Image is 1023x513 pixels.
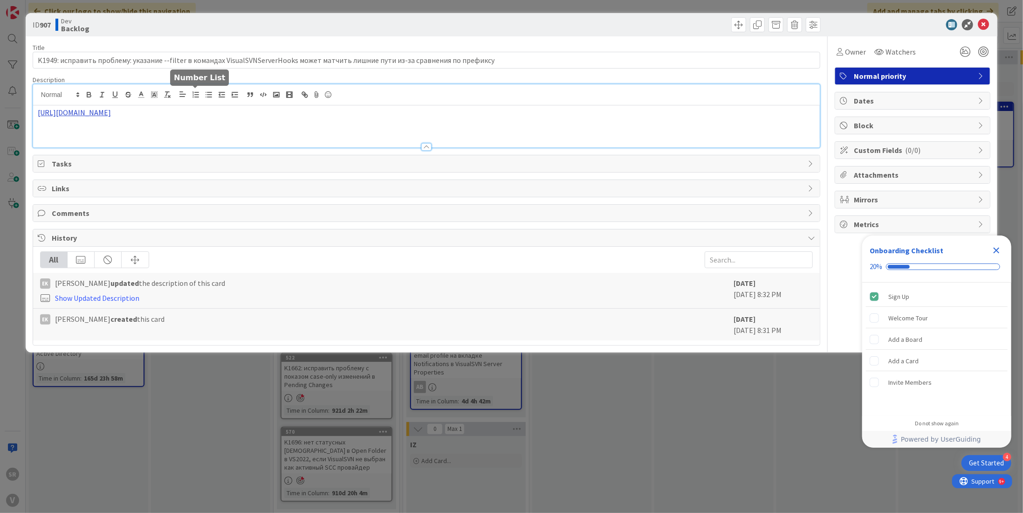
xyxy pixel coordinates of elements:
[41,252,68,268] div: All
[989,243,1004,258] div: Close Checklist
[20,1,42,13] span: Support
[905,146,920,155] span: ( 0/0 )
[1003,453,1011,461] div: 4
[33,76,65,84] span: Description
[734,277,813,304] div: [DATE] 8:32 PM
[52,208,803,219] span: Comments
[854,219,973,230] span: Metrics
[33,52,820,69] input: type card name here...
[915,420,959,427] div: Do not show again
[888,312,928,324] div: Welcome Tour
[862,431,1011,448] div: Footer
[52,158,803,169] span: Tasks
[40,314,50,325] div: EK
[705,251,813,268] input: Search...
[870,263,1004,271] div: Checklist progress: 20%
[61,17,89,25] span: Dev
[854,145,973,156] span: Custom Fields
[866,372,1008,393] div: Invite Members is incomplete.
[867,431,1007,448] a: Powered by UserGuiding
[886,46,916,57] span: Watchers
[854,70,973,82] span: Normal priority
[854,194,973,205] span: Mirrors
[40,278,50,289] div: EK
[870,263,882,271] div: 20%
[866,351,1008,371] div: Add a Card is incomplete.
[870,245,943,256] div: Onboarding Checklist
[854,120,973,131] span: Block
[866,308,1008,328] div: Welcome Tour is incomplete.
[862,236,1011,448] div: Checklist Container
[734,313,813,336] div: [DATE] 8:31 PM
[862,283,1011,414] div: Checklist items
[52,183,803,194] span: Links
[734,278,755,288] b: [DATE]
[888,334,922,345] div: Add a Board
[854,95,973,106] span: Dates
[110,278,139,288] b: updated
[61,25,89,32] b: Backlog
[55,277,225,289] span: [PERSON_NAME] the description of this card
[901,434,981,445] span: Powered by UserGuiding
[33,19,51,30] span: ID
[52,232,803,243] span: History
[55,293,139,303] a: Show Updated Description
[866,286,1008,307] div: Sign Up is complete.
[734,314,755,324] b: [DATE]
[961,455,1011,471] div: Open Get Started checklist, remaining modules: 4
[40,20,51,29] b: 907
[969,458,1004,468] div: Get Started
[38,108,111,117] a: [URL][DOMAIN_NAME]
[866,329,1008,350] div: Add a Board is incomplete.
[33,43,45,52] label: Title
[174,73,225,82] h5: Number List
[47,4,52,11] div: 9+
[888,355,919,367] div: Add a Card
[888,291,909,302] div: Sign Up
[854,169,973,180] span: Attachments
[110,314,137,324] b: created
[888,377,932,388] div: Invite Members
[845,46,866,57] span: Owner
[55,313,165,325] span: [PERSON_NAME] this card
